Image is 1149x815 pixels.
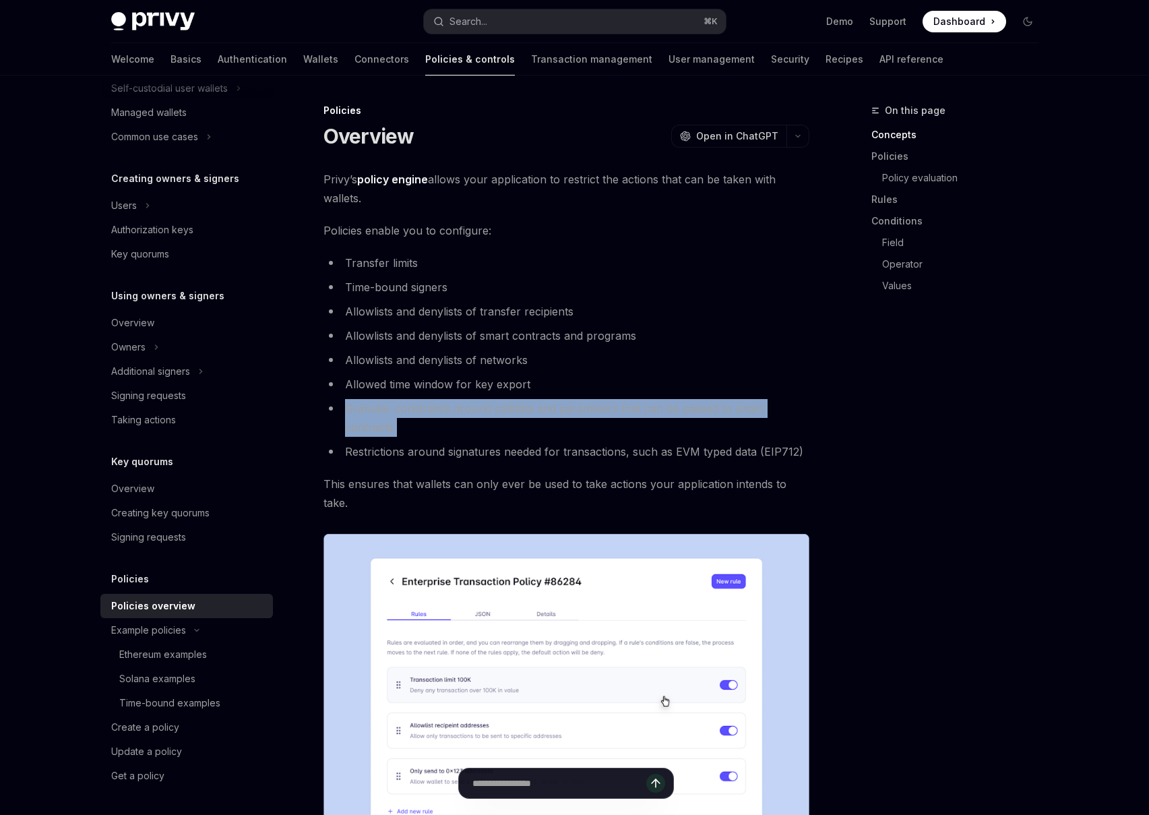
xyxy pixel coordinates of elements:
[323,475,809,512] span: This ensures that wallets can only ever be used to take actions your application intends to take.
[100,384,273,408] a: Signing requests
[111,412,176,428] div: Taking actions
[871,210,1049,232] a: Conditions
[100,715,273,739] a: Create a policy
[871,124,1049,146] a: Concepts
[100,594,273,618] a: Policies overview
[826,15,853,28] a: Demo
[111,339,146,355] div: Owners
[111,454,173,470] h5: Key quorums
[111,288,224,304] h5: Using owners & signers
[882,232,1049,253] a: Field
[885,102,945,119] span: On this page
[100,218,273,242] a: Authorization keys
[357,173,428,186] strong: policy engine
[111,104,187,121] div: Managed wallets
[111,744,182,760] div: Update a policy
[111,222,193,238] div: Authorization keys
[869,15,906,28] a: Support
[323,375,809,394] li: Allowed time window for key export
[669,43,755,76] a: User management
[100,311,273,335] a: Overview
[100,242,273,266] a: Key quorums
[323,104,809,117] div: Policies
[100,642,273,667] a: Ethereum examples
[111,571,149,587] h5: Policies
[111,622,186,638] div: Example policies
[323,302,809,321] li: Allowlists and denylists of transfer recipients
[119,646,207,663] div: Ethereum examples
[449,13,487,30] div: Search...
[323,351,809,369] li: Allowlists and denylists of networks
[111,598,195,614] div: Policies overview
[882,253,1049,275] a: Operator
[323,253,809,272] li: Transfer limits
[671,125,786,148] button: Open in ChatGPT
[119,695,220,711] div: Time-bound examples
[323,399,809,437] li: Granular constraints around calldata and parameters that can be passed to smart contracts
[879,43,943,76] a: API reference
[100,667,273,691] a: Solana examples
[111,315,154,331] div: Overview
[111,363,190,380] div: Additional signers
[425,43,515,76] a: Policies & controls
[323,278,809,297] li: Time-bound signers
[323,124,414,148] h1: Overview
[354,43,409,76] a: Connectors
[218,43,287,76] a: Authentication
[111,246,169,262] div: Key quorums
[100,408,273,432] a: Taking actions
[100,739,273,764] a: Update a policy
[323,442,809,461] li: Restrictions around signatures needed for transactions, such as EVM typed data (EIP712)
[111,481,154,497] div: Overview
[323,221,809,240] span: Policies enable you to configure:
[100,501,273,525] a: Creating key quorums
[111,505,210,521] div: Creating key quorums
[771,43,809,76] a: Security
[696,129,778,143] span: Open in ChatGPT
[170,43,201,76] a: Basics
[882,167,1049,189] a: Policy evaluation
[871,146,1049,167] a: Policies
[100,691,273,715] a: Time-bound examples
[826,43,863,76] a: Recipes
[1017,11,1038,32] button: Toggle dark mode
[111,768,164,784] div: Get a policy
[111,529,186,545] div: Signing requests
[871,189,1049,210] a: Rules
[323,326,809,345] li: Allowlists and denylists of smart contracts and programs
[923,11,1006,32] a: Dashboard
[111,198,137,214] div: Users
[531,43,652,76] a: Transaction management
[111,12,195,31] img: dark logo
[100,764,273,788] a: Get a policy
[933,15,985,28] span: Dashboard
[704,16,718,27] span: ⌘ K
[111,171,239,187] h5: Creating owners & signers
[100,525,273,549] a: Signing requests
[100,477,273,501] a: Overview
[882,275,1049,297] a: Values
[323,170,809,208] span: Privy’s allows your application to restrict the actions that can be taken with wallets.
[303,43,338,76] a: Wallets
[111,719,179,735] div: Create a policy
[111,388,186,404] div: Signing requests
[646,774,665,793] button: Send message
[111,129,198,145] div: Common use cases
[424,9,726,34] button: Search...⌘K
[100,100,273,125] a: Managed wallets
[119,671,195,687] div: Solana examples
[111,43,154,76] a: Welcome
